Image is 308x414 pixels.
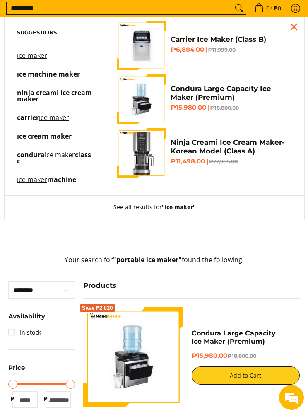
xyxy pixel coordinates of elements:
[117,128,166,178] img: ninja-creami-ice-cream-maker-gray-korean-model-full-view-mang-kosme
[8,326,41,339] a: In stock
[265,5,271,11] span: 0
[82,306,113,311] span: Save ₱2,820
[171,84,292,102] h4: Condura Large Capacity Ice Maker (Premium)
[227,353,256,359] del: ₱18,800.00
[17,51,47,60] mark: ice maker
[17,88,92,103] span: ninja creami ice cream maker
[17,53,47,67] p: ice maker
[117,21,166,70] img: Carrier Ice Maker (Class B)
[171,158,292,166] h6: ₱11,498.00 |
[17,29,92,36] h6: Suggestions
[8,313,45,326] summary: Open
[117,21,292,70] a: Carrier Ice Maker (Class B) Carrier Ice Maker (Class B) ₱6,884.00 |₱11,999.00
[17,133,72,148] p: ice cream maker
[17,132,72,141] span: ice cream maker
[17,71,80,86] p: ice machine maker
[17,152,92,172] a: condura ice maker class c
[8,395,17,403] span: ₱
[8,365,25,377] summary: Open
[17,150,45,159] span: condura
[42,395,50,403] span: ₱
[48,104,114,188] span: We're online!
[162,203,196,211] strong: "ice maker"
[210,105,239,111] del: ₱18,800.00
[17,69,80,79] span: ice machine maker
[171,138,292,156] h4: Ninja Creami Ice Cream Maker- Korean Model (Class A)
[8,313,45,320] span: Availability
[4,226,158,255] textarea: Type your message and hit 'Enter'
[39,113,69,122] mark: ice maker
[192,366,300,385] button: Add to Cart
[17,115,69,129] p: carrier ice maker
[17,115,92,129] a: carrier ice maker
[209,158,238,165] del: ₱22,995.00
[273,5,282,11] span: ₱0
[117,128,292,178] a: ninja-creami-ice-cream-maker-gray-korean-model-full-view-mang-kosme Ninja Creami Ice Cream Maker-...
[288,21,300,33] div: Close pop up
[171,35,292,44] h4: Carrier Ice Maker (Class B)
[17,133,92,148] a: ice cream maker
[192,352,300,360] h6: ₱15,980.00
[17,175,47,184] mark: ice maker
[117,74,166,124] img: https://mangkosme.com/products/condura-large-capacity-ice-maker-premium
[171,104,292,112] h6: ₱15,980.00 |
[171,46,292,54] h6: ₱6,884.00 |
[8,255,300,273] p: Your search for found the following:
[47,175,76,184] span: machine
[233,2,246,14] button: Search
[17,71,92,86] a: ice machine maker
[45,150,75,159] mark: ice maker
[83,281,300,290] h4: Products
[83,307,183,407] img: https://mangkosme.com/products/condura-large-capacity-ice-maker-premium
[17,177,76,191] p: ice maker machine
[117,74,292,124] a: https://mangkosme.com/products/condura-large-capacity-ice-maker-premium Condura Large Capacity Ic...
[17,90,92,110] a: ninja creami ice cream maker
[252,4,284,13] span: •
[8,365,25,371] span: Price
[17,113,39,122] span: carrier
[17,53,92,67] a: ice maker
[113,255,182,264] strong: "portable ice maker"
[17,177,92,191] a: ice maker machine
[192,329,276,345] a: Condura Large Capacity Ice Maker (Premium)
[208,47,236,53] del: ₱11,999.00
[136,4,156,24] div: Minimize live chat window
[43,46,139,57] div: Chat with us now
[17,150,91,165] span: class c
[105,196,204,219] button: See all results for"ice maker"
